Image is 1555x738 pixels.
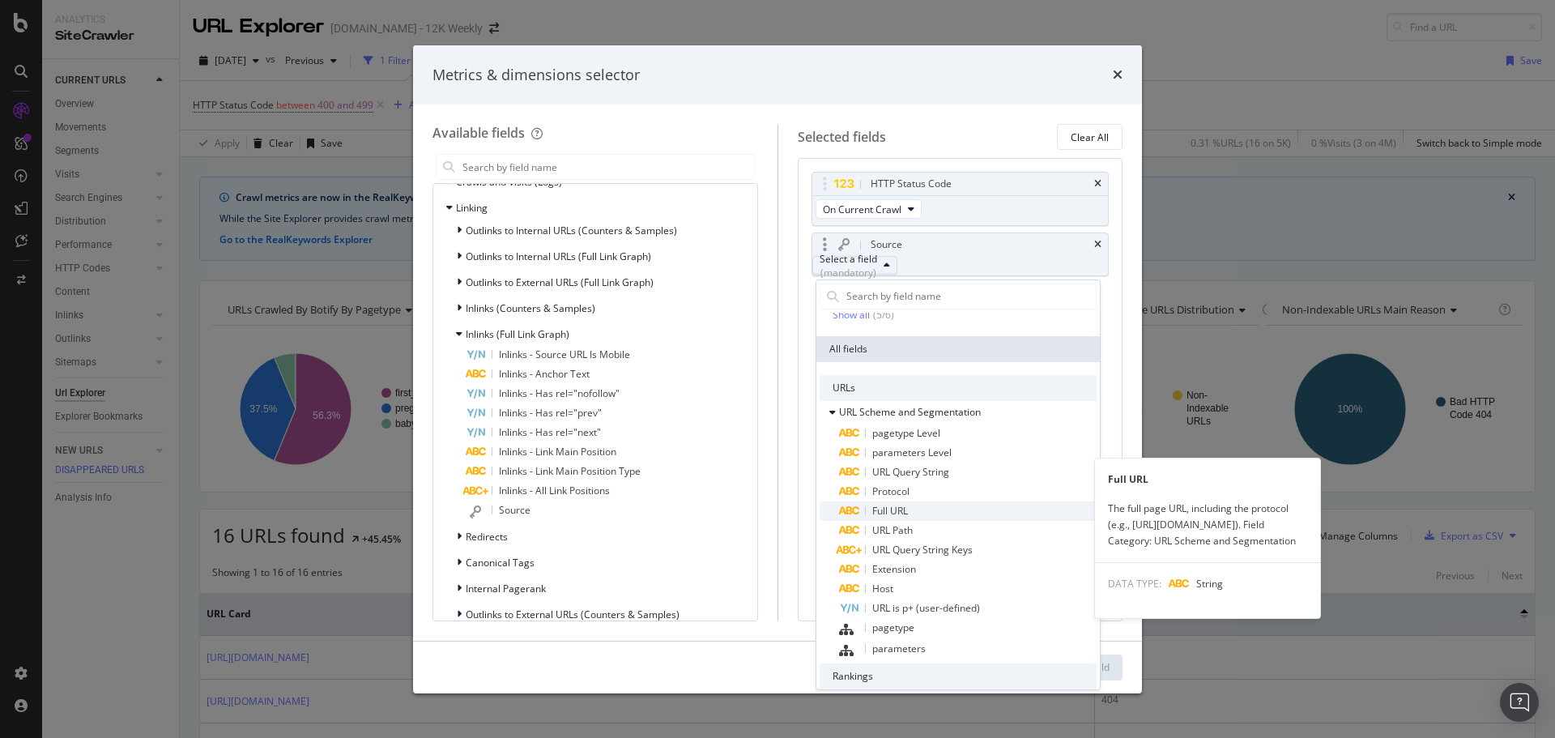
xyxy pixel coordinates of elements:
[432,65,640,86] div: Metrics & dimensions selector
[432,124,525,142] div: Available fields
[872,523,913,537] span: URL Path
[872,582,893,595] span: Host
[499,406,602,420] span: Inlinks - Has rel="prev"
[499,445,616,459] span: Inlinks - Link Main Position
[812,172,1110,226] div: HTTP Status CodetimesOn Current Crawl
[1095,471,1320,488] div: Full URL
[816,336,1100,362] div: All fields
[820,266,877,279] div: (mandatory)
[461,155,754,179] input: Search by field name
[871,237,902,253] div: Source
[870,307,894,323] div: ( 5 / 6 )
[872,621,914,634] span: pagetype
[872,504,908,518] span: Full URL
[872,543,973,557] span: URL Query String Keys
[466,224,677,237] span: Outlinks to Internal URLs (Counters & Samples)
[499,484,610,497] span: Inlinks - All Link Positions
[466,556,535,569] span: Canonical Tags
[1095,501,1320,549] div: The full page URL, including the protocol (e.g., [URL][DOMAIN_NAME]). Field Category: URL Scheme ...
[499,348,630,361] span: Inlinks - Source URL Is Mobile
[872,562,916,576] span: Extension
[499,425,601,439] span: Inlinks - Has rel="next"
[872,465,949,479] span: URL Query String
[1094,240,1101,250] div: times
[845,284,1096,309] input: Search by field name
[823,203,901,216] span: On Current Crawl
[466,275,654,289] span: Outlinks to External URLs (Full Link Graph)
[871,176,952,192] div: HTTP Status Code
[466,301,595,315] span: Inlinks (Counters & Samples)
[466,327,569,341] span: Inlinks (Full Link Graph)
[1500,683,1539,722] div: Open Intercom Messenger
[466,530,508,544] span: Redirects
[466,250,651,263] span: Outlinks to Internal URLs (Full Link Graph)
[820,375,1097,401] div: URLs
[456,201,488,215] span: Linking
[1108,577,1161,591] span: DATA TYPE:
[466,582,546,595] span: Internal Pagerank
[1113,65,1123,86] div: times
[839,405,981,419] span: URL Scheme and Segmentation
[1094,179,1101,189] div: times
[798,128,886,147] div: Selected fields
[872,446,952,459] span: parameters Level
[499,464,641,478] span: Inlinks - Link Main Position Type
[466,608,680,621] span: Outlinks to External URLs (Counters & Samples)
[812,232,1110,276] div: SourcetimesSelect a field(mandatory)Recently UsedNon-Indexable Main ReasonIs IndexableNo. of Visi...
[872,484,910,498] span: Protocol
[413,45,1142,693] div: modal
[499,386,620,400] span: Inlinks - Has rel="nofollow"
[812,256,897,275] button: Select a field(mandatory)
[499,367,590,381] span: Inlinks - Anchor Text
[833,309,870,321] div: Show all
[872,601,980,615] span: URL is p+ (user-defined)
[1071,130,1109,144] div: Clear All
[872,426,940,440] span: pagetype Level
[499,503,530,517] span: Source
[820,252,877,279] div: Select a field
[816,199,922,219] button: On Current Crawl
[1057,124,1123,150] button: Clear All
